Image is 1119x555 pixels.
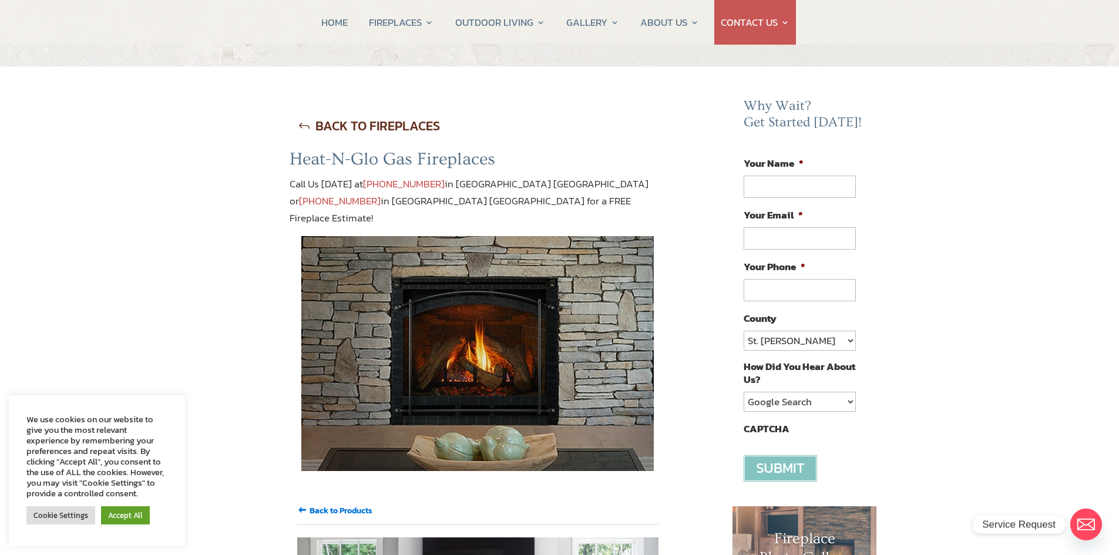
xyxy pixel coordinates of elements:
[1070,509,1102,540] a: Email
[744,422,789,435] label: CAPTCHA
[744,208,803,221] label: Your Email
[744,360,855,386] label: How Did You Hear About Us?
[744,455,817,482] input: Submit
[299,193,381,208] a: [PHONE_NUMBER]
[26,506,95,524] a: Cookie Settings
[744,98,865,136] h2: Why Wait? Get Started [DATE]!
[290,149,667,176] h2: Heat-N-Glo Gas Fireplaces
[744,157,804,170] label: Your Name
[744,312,777,325] label: County
[101,506,150,524] a: Accept All
[290,111,449,141] a: BACK TO FIREPLACES
[26,414,167,499] div: We use cookies on our website to give you the most relevant experience by remembering your prefer...
[301,236,654,471] img: Heat-N-Glo Gas Fireplace
[290,176,667,237] p: Call Us [DATE] at in [GEOGRAPHIC_DATA] [GEOGRAPHIC_DATA] or in [GEOGRAPHIC_DATA] [GEOGRAPHIC_DATA...
[297,502,307,517] span: 🠘
[744,260,805,273] label: Your Phone
[363,176,445,191] a: [PHONE_NUMBER]
[310,504,372,517] input: Back to Products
